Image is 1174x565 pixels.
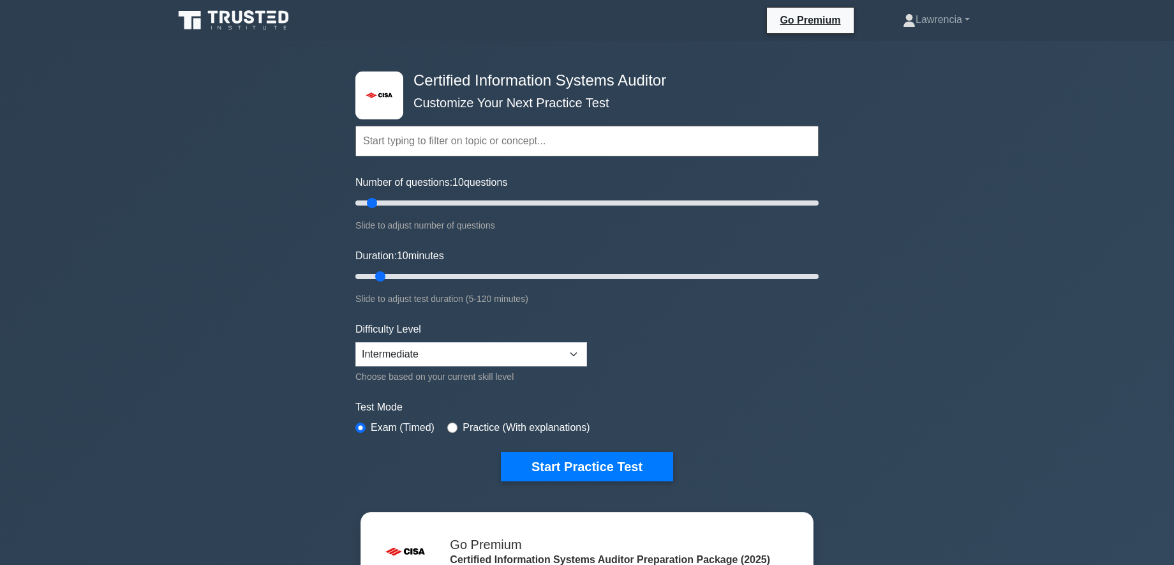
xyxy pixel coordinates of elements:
span: 10 [452,177,464,188]
label: Number of questions: questions [355,175,507,190]
h4: Certified Information Systems Auditor [408,72,756,90]
div: Slide to adjust number of questions [355,218,819,233]
a: Go Premium [772,12,848,28]
button: Start Practice Test [501,452,673,481]
div: Choose based on your current skill level [355,369,587,384]
label: Difficulty Level [355,322,421,337]
label: Duration: minutes [355,248,444,264]
div: Slide to adjust test duration (5-120 minutes) [355,291,819,306]
label: Exam (Timed) [371,420,435,435]
a: Lawrencia [872,7,1000,33]
input: Start typing to filter on topic or concept... [355,126,819,156]
label: Test Mode [355,400,819,415]
span: 10 [397,250,408,261]
label: Practice (With explanations) [463,420,590,435]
